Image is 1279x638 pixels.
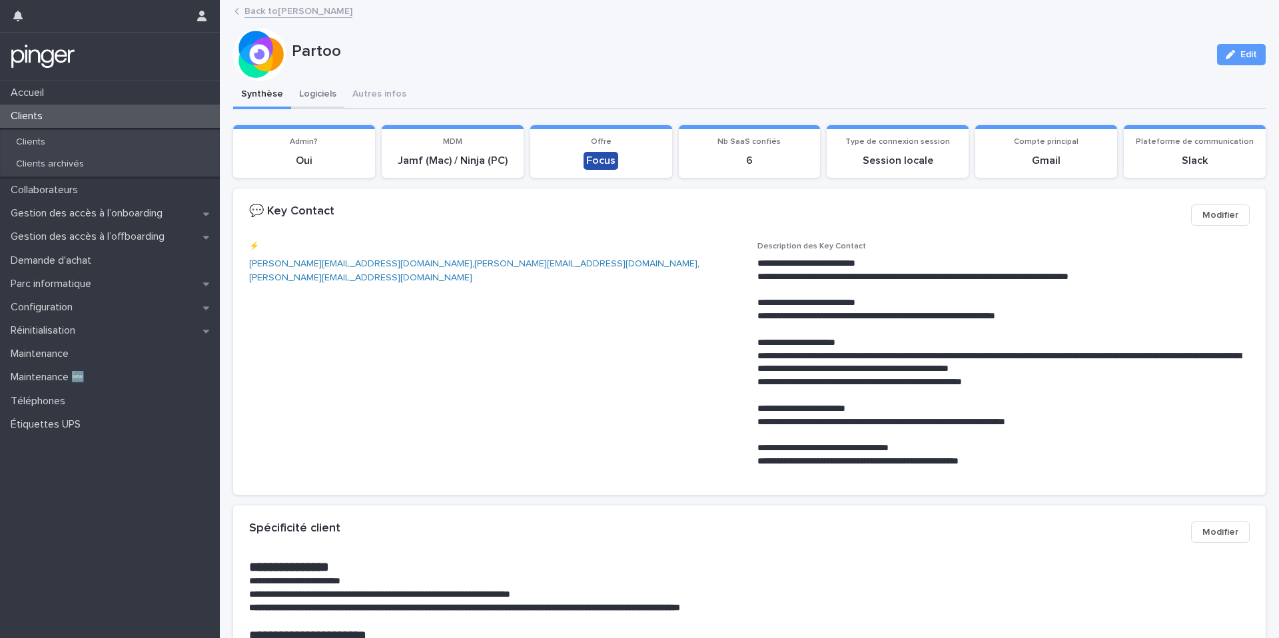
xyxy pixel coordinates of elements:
div: Focus [584,152,618,170]
p: Parc informatique [5,278,102,290]
button: Modifier [1191,521,1250,543]
img: mTgBEunGTSyRkCgitkcU [11,43,75,70]
p: , , [249,257,741,285]
p: Maintenance [5,348,79,360]
span: Admin? [290,138,318,146]
span: Type de connexion session [845,138,950,146]
p: Clients [5,110,53,123]
span: Edit [1240,50,1257,59]
h2: Spécificité client [249,521,340,536]
p: Configuration [5,301,83,314]
span: Description des Key Contact [757,242,866,250]
span: Offre [591,138,612,146]
p: Jamf (Mac) / Ninja (PC) [390,155,516,167]
p: 6 [687,155,813,167]
p: Accueil [5,87,55,99]
h2: 💬 Key Contact [249,204,334,219]
p: Gmail [983,155,1109,167]
p: Partoo [292,42,1206,61]
p: Maintenance 🆕 [5,371,95,384]
span: ⚡️ [249,242,259,250]
button: Autres infos [344,81,414,109]
span: Compte principal [1014,138,1078,146]
p: Clients archivés [5,159,95,170]
a: [PERSON_NAME][EMAIL_ADDRESS][DOMAIN_NAME] [474,259,697,268]
a: Back to[PERSON_NAME] [244,3,352,18]
a: [PERSON_NAME][EMAIL_ADDRESS][DOMAIN_NAME] [249,259,472,268]
span: Plateforme de communication [1136,138,1254,146]
button: Logiciels [291,81,344,109]
button: Edit [1217,44,1266,65]
p: Clients [5,137,56,148]
p: Collaborateurs [5,184,89,196]
span: Modifier [1202,525,1238,539]
a: [PERSON_NAME][EMAIL_ADDRESS][DOMAIN_NAME] [249,273,472,282]
p: Gestion des accès à l’offboarding [5,230,175,243]
p: Étiquettes UPS [5,418,91,431]
p: Oui [241,155,367,167]
p: Gestion des accès à l’onboarding [5,207,173,220]
span: MDM [443,138,462,146]
span: Modifier [1202,208,1238,222]
p: Réinitialisation [5,324,86,337]
button: Modifier [1191,204,1250,226]
p: Demande d'achat [5,254,102,267]
span: Nb SaaS confiés [717,138,781,146]
p: Téléphones [5,395,76,408]
p: Slack [1132,155,1258,167]
button: Synthèse [233,81,291,109]
p: Session locale [835,155,961,167]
